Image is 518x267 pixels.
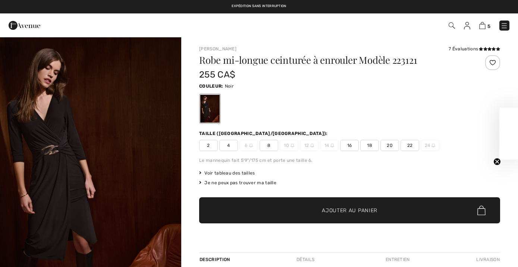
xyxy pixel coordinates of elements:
span: Couleur: [199,84,223,89]
div: Livraison [474,253,500,266]
img: Mes infos [464,22,470,29]
img: 1ère Avenue [9,18,40,33]
div: Taille ([GEOGRAPHIC_DATA]/[GEOGRAPHIC_DATA]): [199,130,329,137]
div: 7 Évaluations [449,45,500,52]
span: 12 [300,140,318,151]
img: ring-m.svg [310,144,314,147]
a: Livraison gratuite dès 99$ [213,4,262,9]
span: 16 [340,140,359,151]
div: Close teaser [499,108,518,160]
div: Entretien [379,253,416,266]
span: 22 [401,140,419,151]
img: Bag.svg [477,205,486,215]
span: 10 [280,140,298,151]
h1: Robe mi-longue ceinturée à enrouler Modèle 223121 [199,55,450,65]
img: ring-m.svg [291,144,294,147]
span: Noir [225,84,234,89]
span: 255 CA$ [199,69,235,80]
a: Retours gratuits [272,4,305,9]
div: Noir [200,95,220,123]
img: ring-m.svg [431,144,435,147]
button: Close teaser [493,158,501,166]
div: Détails [290,253,321,266]
img: Panier d'achat [479,22,486,29]
a: 1ère Avenue [9,21,40,28]
span: 4 [219,140,238,151]
span: Voir tableau des tailles [199,170,255,176]
img: ring-m.svg [249,144,253,147]
span: Ajouter au panier [322,207,377,214]
span: 8 [260,140,278,151]
img: Menu [500,22,508,29]
span: 24 [421,140,439,151]
img: Recherche [449,22,455,29]
div: Description [199,253,232,266]
span: 18 [360,140,379,151]
span: 6 [239,140,258,151]
span: 14 [320,140,339,151]
a: 5 [479,21,490,30]
a: [PERSON_NAME] [199,46,236,51]
img: ring-m.svg [330,144,334,147]
span: 2 [199,140,218,151]
span: 20 [380,140,399,151]
div: Le mannequin fait 5'9"/175 cm et porte une taille 6. [199,157,500,164]
button: Ajouter au panier [199,197,500,223]
div: Je ne peux pas trouver ma taille [199,179,500,186]
span: 5 [487,23,490,29]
